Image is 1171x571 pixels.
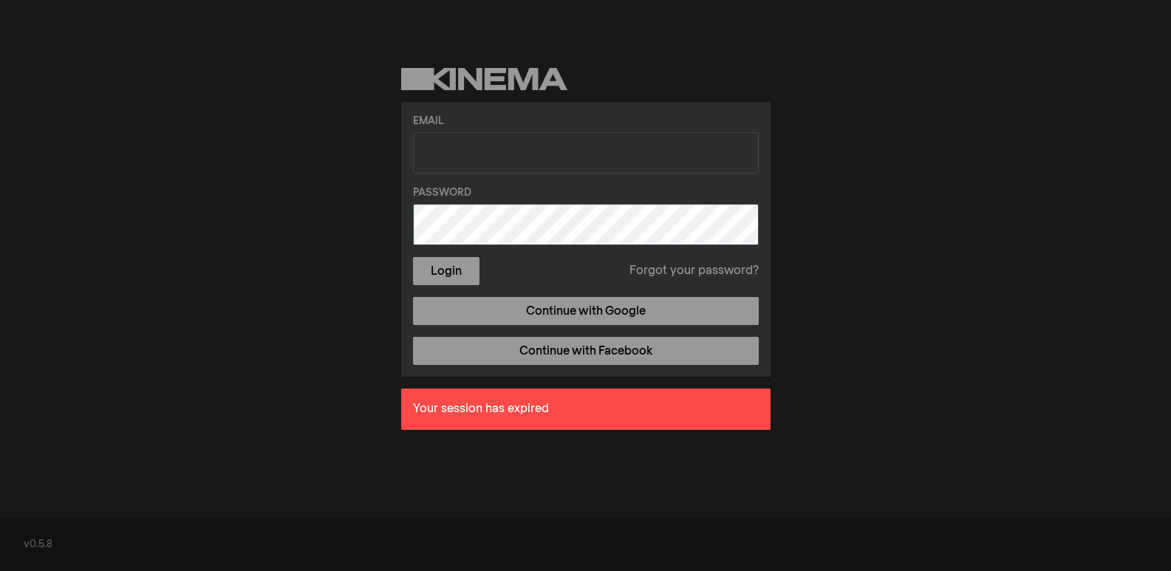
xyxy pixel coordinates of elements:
label: Email [413,114,759,129]
a: Continue with Facebook [413,337,759,365]
a: Continue with Google [413,297,759,325]
div: v0.5.8 [24,537,1147,553]
a: Forgot your password? [629,262,759,280]
label: Password [413,185,759,201]
button: Login [413,257,479,285]
div: Your session has expired [401,389,771,430]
